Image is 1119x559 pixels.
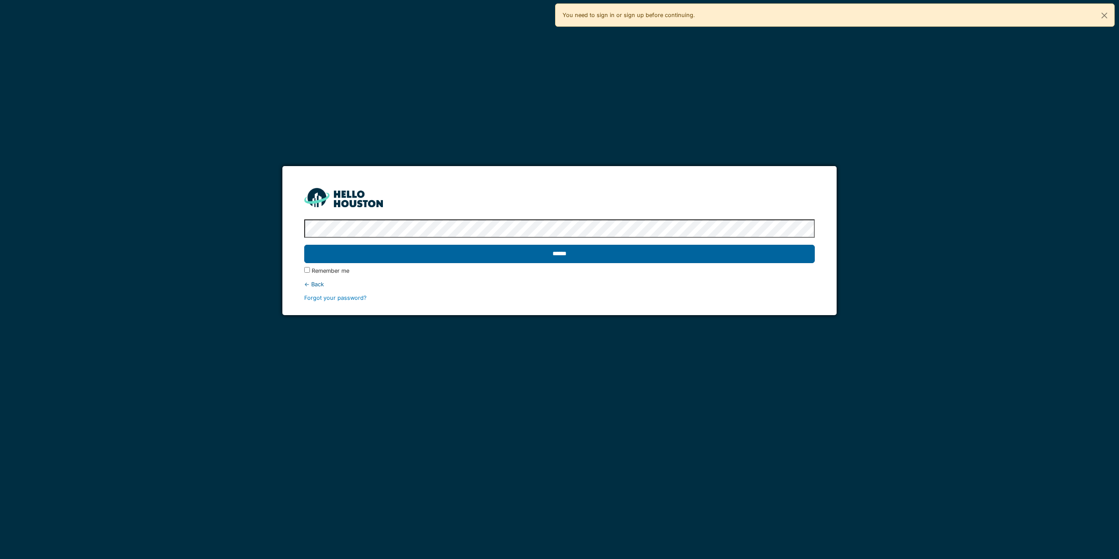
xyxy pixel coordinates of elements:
a: Forgot your password? [304,295,367,301]
label: Remember me [312,267,349,275]
button: Close [1095,4,1114,27]
div: ← Back [304,280,814,288]
div: You need to sign in or sign up before continuing. [555,3,1115,27]
img: HH_line-BYnF2_Hg.png [304,188,383,207]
